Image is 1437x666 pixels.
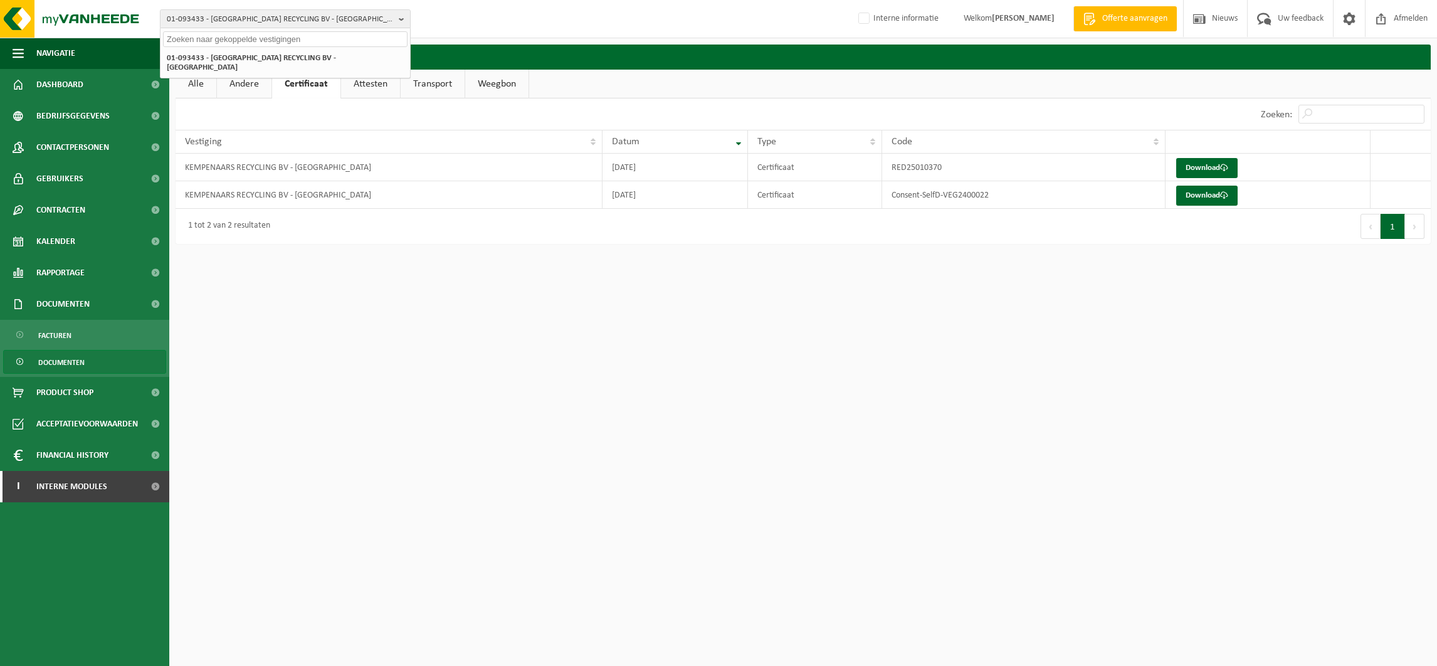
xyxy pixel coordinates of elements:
a: Documenten [3,350,166,374]
a: Andere [217,70,271,98]
span: Code [892,137,912,147]
span: Facturen [38,324,71,347]
td: KEMPENAARS RECYCLING BV - [GEOGRAPHIC_DATA] [176,154,603,181]
span: Gebruikers [36,163,83,194]
div: 1 tot 2 van 2 resultaten [182,215,270,238]
span: Dashboard [36,69,83,100]
a: Transport [401,70,465,98]
span: Rapportage [36,257,85,288]
span: Kalender [36,226,75,257]
td: KEMPENAARS RECYCLING BV - [GEOGRAPHIC_DATA] [176,181,603,209]
a: Download [1176,186,1238,206]
span: Financial History [36,440,108,471]
span: 01-093433 - [GEOGRAPHIC_DATA] RECYCLING BV - [GEOGRAPHIC_DATA] [167,10,394,29]
td: [DATE] [603,154,747,181]
span: Contracten [36,194,85,226]
span: Product Shop [36,377,93,408]
span: Bedrijfsgegevens [36,100,110,132]
strong: 01-093433 - [GEOGRAPHIC_DATA] RECYCLING BV - [GEOGRAPHIC_DATA] [167,54,336,71]
a: Download [1176,158,1238,178]
span: Navigatie [36,38,75,69]
td: Certificaat [748,181,882,209]
input: Zoeken naar gekoppelde vestigingen [163,31,408,47]
a: Alle [176,70,216,98]
button: 1 [1381,214,1405,239]
span: Interne modules [36,471,107,502]
span: Datum [612,137,640,147]
span: Offerte aanvragen [1099,13,1171,25]
strong: [PERSON_NAME] [992,14,1055,23]
a: Weegbon [465,70,529,98]
span: Acceptatievoorwaarden [36,408,138,440]
button: Previous [1361,214,1381,239]
a: Offerte aanvragen [1073,6,1177,31]
a: Attesten [341,70,400,98]
label: Zoeken: [1261,110,1292,120]
span: Documenten [38,351,85,374]
label: Interne informatie [856,9,939,28]
button: Next [1405,214,1424,239]
span: Documenten [36,288,90,320]
h2: Documenten [176,45,1431,69]
span: Type [757,137,776,147]
td: [DATE] [603,181,747,209]
button: 01-093433 - [GEOGRAPHIC_DATA] RECYCLING BV - [GEOGRAPHIC_DATA] [160,9,411,28]
span: I [13,471,24,502]
span: Vestiging [185,137,222,147]
a: Certificaat [272,70,340,98]
td: Consent-SelfD-VEG2400022 [882,181,1166,209]
td: Certificaat [748,154,882,181]
a: Facturen [3,323,166,347]
span: Contactpersonen [36,132,109,163]
td: RED25010370 [882,154,1166,181]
